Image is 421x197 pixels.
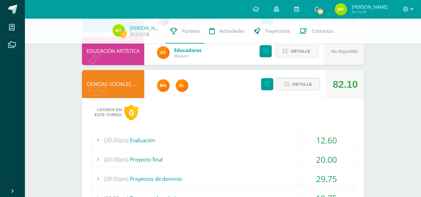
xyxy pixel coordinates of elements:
[317,8,324,15] span: 29
[104,152,128,167] span: (20.00pts)
[352,4,388,10] span: [PERSON_NAME]
[157,46,170,59] img: ed927125212876238b0630303cb5fd71.png
[92,172,354,186] div: Proyectos de dominio
[204,19,249,44] a: Actividades
[333,70,358,98] div: 82.10
[182,28,200,34] span: Punteos
[92,152,354,167] div: Proyecto final
[276,78,320,91] button: Detalle
[94,107,122,117] span: Logros en este curso:
[275,45,318,58] button: Detalle
[298,172,354,186] div: 29.75
[294,19,338,44] a: Contactos
[312,28,333,34] span: Contactos
[291,45,310,57] span: Detalle
[112,24,125,37] img: 32d5a519a2311e0c87850fa1c81246e7.png
[352,9,388,15] span: Mi Perfil
[265,28,290,34] span: Trayectoria
[298,152,354,167] div: 20.00
[219,28,245,34] span: Actividades
[130,25,161,31] a: [PERSON_NAME]
[174,47,201,53] a: Educadores
[82,37,144,65] div: EDUCACIÓN ARTÍSTICA
[174,53,201,59] span: Maestro
[176,79,188,92] img: 31c982a1c1d67d3c4d1e96adbf671f86.png
[292,78,312,90] span: Detalle
[335,3,347,16] img: 32d5a519a2311e0c87850fa1c81246e7.png
[130,31,149,38] a: 2023318
[82,70,144,98] div: CIENCIAS SOCIALES, FORMACIÓN CIUDADANA E INTERCULTURALIDAD
[165,19,204,44] a: Punteos
[92,133,354,147] div: Evaluación
[331,49,358,54] span: No disponible
[104,172,128,186] span: (30.00pts)
[124,105,138,120] div: 0
[298,133,354,147] div: 12.60
[249,19,294,44] a: Trayectoria
[104,133,128,147] span: (30.00pts)
[120,30,127,38] span: 2
[157,79,170,92] img: 266030d5bbfb4fab9f05b9da2ad38396.png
